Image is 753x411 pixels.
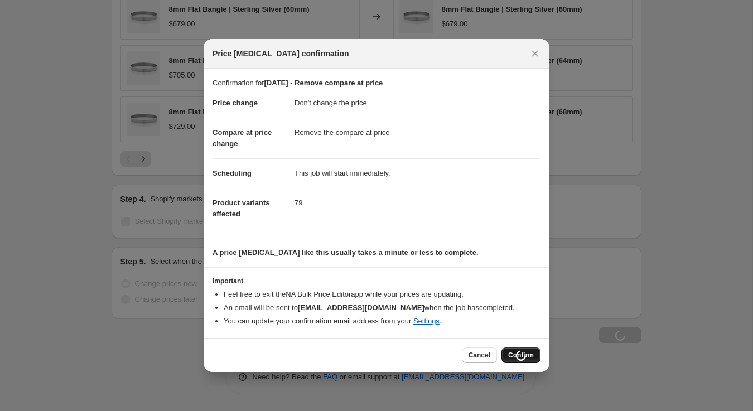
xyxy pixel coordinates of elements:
[213,248,479,257] b: A price [MEDICAL_DATA] like this usually takes a minute or less to complete.
[213,277,540,286] h3: Important
[413,317,440,325] a: Settings
[298,303,424,312] b: [EMAIL_ADDRESS][DOMAIN_NAME]
[213,169,252,177] span: Scheduling
[213,199,270,218] span: Product variants affected
[224,316,540,327] li: You can update your confirmation email address from your .
[462,347,497,363] button: Cancel
[295,158,540,188] dd: This job will start immediately.
[527,46,543,61] button: Close
[295,188,540,217] dd: 79
[213,78,540,89] p: Confirmation for
[264,79,383,87] b: [DATE] - Remove compare at price
[224,302,540,313] li: An email will be sent to when the job has completed .
[469,351,490,360] span: Cancel
[295,89,540,118] dd: Don't change the price
[213,48,349,59] span: Price [MEDICAL_DATA] confirmation
[213,128,272,148] span: Compare at price change
[213,99,258,107] span: Price change
[224,289,540,300] li: Feel free to exit the NA Bulk Price Editor app while your prices are updating.
[295,118,540,147] dd: Remove the compare at price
